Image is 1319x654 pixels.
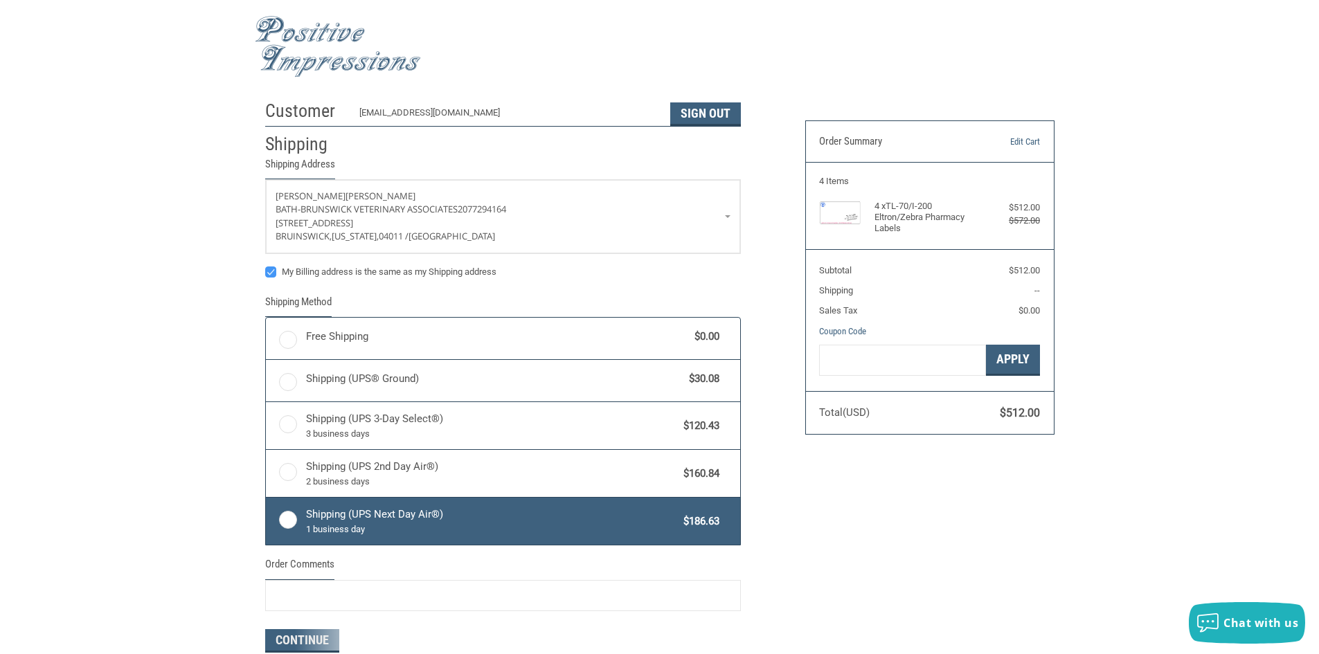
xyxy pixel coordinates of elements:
[379,230,409,242] span: 04011 /
[1223,615,1298,630] span: Chat with us
[265,629,339,653] button: Continue
[265,156,335,179] legend: Shipping Address
[677,418,720,434] span: $120.43
[458,203,506,215] span: 2077294164
[1019,305,1040,316] span: $0.00
[306,475,677,489] span: 2 business days
[1000,406,1040,419] span: $512.00
[265,266,741,278] label: My Billing address is the same as my Shipping address
[688,329,720,345] span: $0.00
[265,556,334,579] legend: Order Comments
[276,217,353,229] span: [STREET_ADDRESS]
[819,285,853,296] span: Shipping
[306,411,677,440] span: Shipping (UPS 3-Day Select®)
[409,230,495,242] span: [GEOGRAPHIC_DATA]
[677,466,720,482] span: $160.84
[276,230,332,242] span: Bruinswick,
[266,180,740,253] a: Enter or select a different address
[255,16,421,78] img: Positive Impressions
[306,459,677,488] span: Shipping (UPS 2nd Day Air®)
[985,201,1040,215] div: $512.00
[1034,285,1040,296] span: --
[874,201,982,235] h4: 4 x TL-70/I-200 Eltron/Zebra Pharmacy Labels
[819,176,1040,187] h3: 4 Items
[819,265,852,275] span: Subtotal
[276,203,458,215] span: Bath-Brunswick Veterinary Associates
[969,135,1040,149] a: Edit Cart
[265,100,346,122] h2: Customer
[306,371,683,387] span: Shipping (UPS® Ground)
[683,371,720,387] span: $30.08
[306,507,677,536] span: Shipping (UPS Next Day Air®)
[985,214,1040,228] div: $572.00
[819,326,866,336] a: Coupon Code
[1189,602,1305,644] button: Chat with us
[306,329,688,345] span: Free Shipping
[670,102,741,126] button: Sign Out
[265,294,332,317] legend: Shipping Method
[819,135,969,149] h3: Order Summary
[986,345,1040,376] button: Apply
[265,133,346,156] h2: Shipping
[819,305,857,316] span: Sales Tax
[1009,265,1040,275] span: $512.00
[677,514,720,529] span: $186.63
[306,523,677,536] span: 1 business day
[306,427,677,441] span: 3 business days
[819,345,986,376] input: Gift Certificate or Coupon Code
[276,190,346,202] span: [PERSON_NAME]
[359,106,656,126] div: [EMAIL_ADDRESS][DOMAIN_NAME]
[332,230,379,242] span: [US_STATE],
[819,406,870,419] span: Total (USD)
[346,190,415,202] span: [PERSON_NAME]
